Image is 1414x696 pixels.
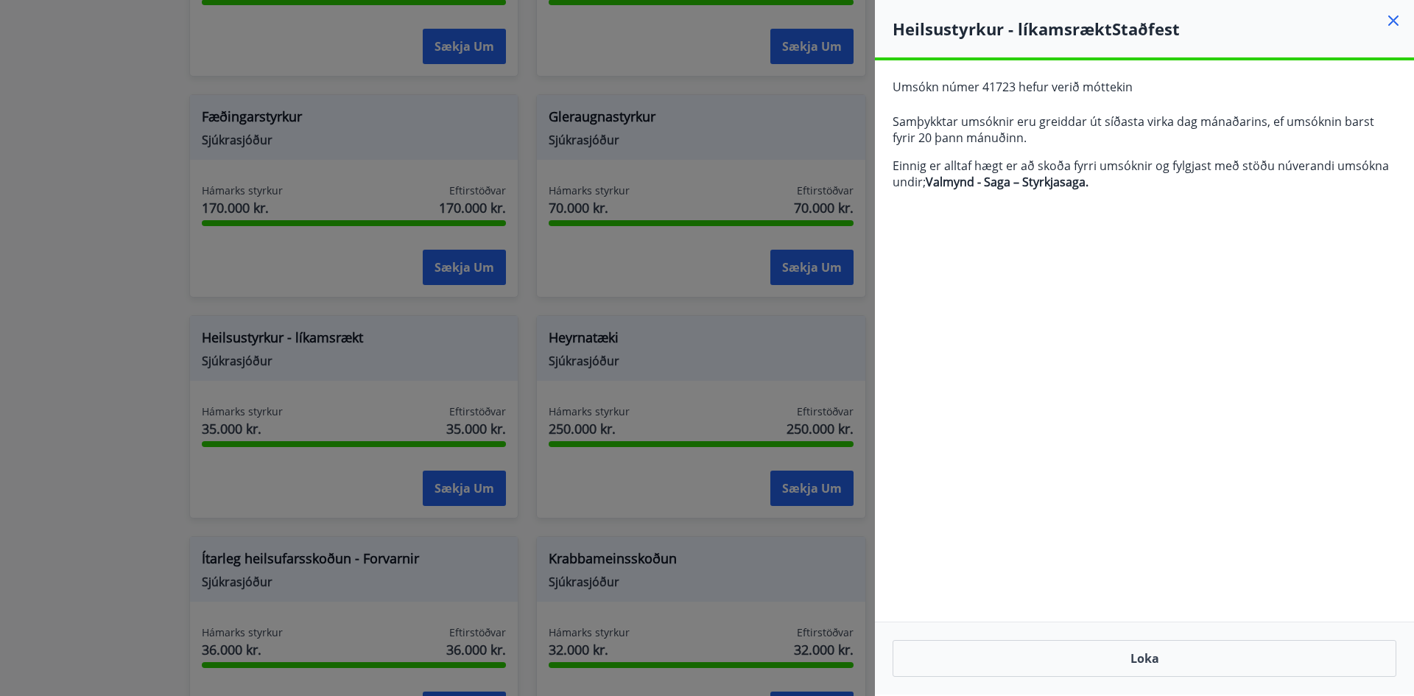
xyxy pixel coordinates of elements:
p: Einnig er alltaf hægt er að skoða fyrri umsóknir og fylgjast með stöðu núverandi umsókna undir; [893,158,1396,190]
button: Loka [893,640,1396,677]
strong: Valmynd - Saga – Styrkjasaga. [926,174,1088,190]
span: Umsókn númer 41723 hefur verið móttekin [893,79,1133,95]
h4: Heilsustyrkur - líkamsrækt Staðfest [893,18,1414,40]
p: Samþykktar umsóknir eru greiddar út síðasta virka dag mánaðarins, ef umsóknin barst fyrir 20 þann... [893,113,1396,146]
